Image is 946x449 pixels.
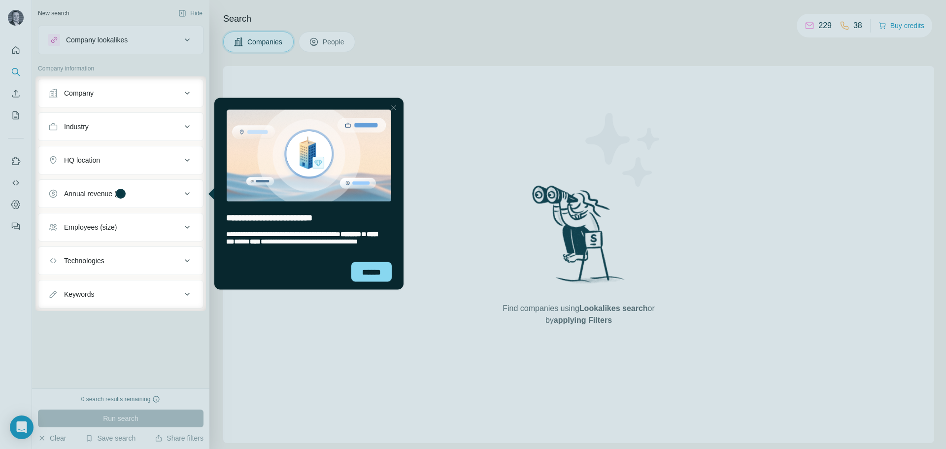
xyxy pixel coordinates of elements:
[38,215,203,239] button: Employees (size)
[206,96,405,292] iframe: Tooltip
[64,155,100,165] div: HQ location
[38,81,203,105] button: Company
[64,88,94,98] div: Company
[38,249,203,273] button: Technologies
[64,222,117,232] div: Employees (size)
[38,148,203,172] button: HQ location
[38,182,203,206] button: Annual revenue ($)
[64,256,104,266] div: Technologies
[64,289,94,299] div: Keywords
[64,122,89,132] div: Industry
[38,282,203,306] button: Keywords
[38,115,203,138] button: Industry
[64,189,123,199] div: Annual revenue ($)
